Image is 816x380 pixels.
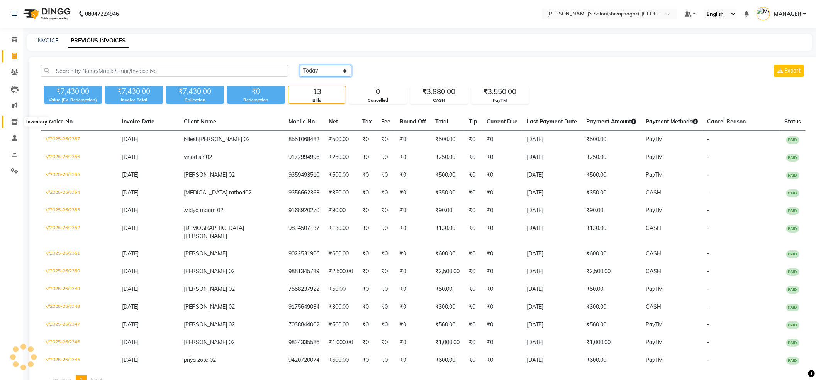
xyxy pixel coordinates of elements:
td: ₹0 [464,131,482,149]
td: ₹350.00 [324,184,358,202]
span: [PERSON_NAME] 02 [184,339,235,346]
td: ₹600.00 [582,351,641,369]
td: ₹0 [482,334,522,351]
a: INVOICE [36,37,58,44]
td: ₹90.00 [582,202,641,220]
div: PayTM [472,97,529,104]
td: ₹0 [464,220,482,245]
td: ₹0 [482,298,522,316]
td: ₹0 [482,220,522,245]
td: ₹0 [377,263,395,280]
span: [DATE] [122,268,139,275]
td: ₹0 [482,280,522,298]
span: PAID [786,357,799,365]
span: CASH [646,268,661,275]
td: ₹500.00 [431,131,464,149]
span: - [707,321,709,328]
span: Mobile No. [288,118,316,125]
span: - [707,154,709,160]
span: Current Due [487,118,517,125]
td: ₹90.00 [324,202,358,220]
span: [DATE] [122,154,139,160]
span: PAID [786,189,799,197]
td: ₹2,500.00 [324,263,358,280]
td: ₹0 [464,202,482,220]
span: - [707,339,709,346]
td: ₹250.00 [431,149,464,166]
span: PAID [786,321,799,329]
td: ₹600.00 [582,245,641,263]
td: [DATE] [522,351,582,369]
td: ₹0 [358,202,377,220]
td: [DATE] [522,202,582,220]
td: V/2025-26/2352 [41,220,117,245]
td: 9356662363 [284,184,324,202]
span: PAID [786,250,799,258]
span: Invoice No. [46,118,74,125]
div: 13 [288,86,346,97]
td: ₹0 [358,184,377,202]
span: PayTM [646,207,663,214]
b: 08047224946 [85,3,119,25]
td: ₹0 [377,131,395,149]
td: ₹500.00 [582,166,641,184]
td: ₹600.00 [431,351,464,369]
td: 9168920270 [284,202,324,220]
td: ₹0 [358,166,377,184]
span: - [707,285,709,292]
span: PAID [786,136,799,144]
span: [DATE] [122,303,139,310]
td: ₹0 [395,351,431,369]
span: Client Name [184,118,216,125]
td: ₹0 [395,149,431,166]
td: ₹0 [464,166,482,184]
td: ₹0 [377,298,395,316]
span: PAID [786,207,799,215]
span: CASH [646,250,661,257]
span: [PERSON_NAME] 02 [184,171,235,178]
span: Last Payment Date [527,118,577,125]
td: ₹300.00 [324,298,358,316]
td: V/2025-26/2354 [41,184,117,202]
span: [PERSON_NAME] 02 [199,136,250,143]
td: ₹0 [377,316,395,334]
td: ₹0 [395,280,431,298]
span: [DATE] [122,285,139,292]
span: . [184,207,185,214]
td: 7038844002 [284,316,324,334]
td: [DATE] [522,298,582,316]
span: [DATE] [122,189,139,196]
span: [PERSON_NAME] 02 [184,303,235,310]
td: ₹0 [377,149,395,166]
td: ₹0 [464,149,482,166]
td: ₹0 [358,351,377,369]
span: PayTM [646,339,663,346]
td: ₹0 [482,316,522,334]
td: ₹0 [377,280,395,298]
span: Vidya maam 02 [185,207,223,214]
td: ₹0 [377,334,395,351]
td: ₹0 [395,220,431,245]
td: ₹1,000.00 [431,334,464,351]
span: priya zote 02 [184,356,216,363]
span: [DATE] [122,225,139,231]
span: [DATE] [122,136,139,143]
td: ₹0 [482,351,522,369]
span: - [707,136,709,143]
span: - [707,207,709,214]
td: ₹0 [377,220,395,245]
span: - [707,303,709,310]
span: Net [329,118,338,125]
span: Nilesh [184,136,199,143]
td: [DATE] [522,131,582,149]
div: ₹7,430.00 [166,86,224,97]
td: ₹300.00 [431,298,464,316]
td: V/2025-26/2345 [41,351,117,369]
td: ₹0 [482,166,522,184]
span: Fee [381,118,390,125]
td: ₹0 [464,316,482,334]
td: ₹0 [395,334,431,351]
td: ₹0 [395,131,431,149]
td: ₹0 [377,184,395,202]
td: ₹0 [482,184,522,202]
